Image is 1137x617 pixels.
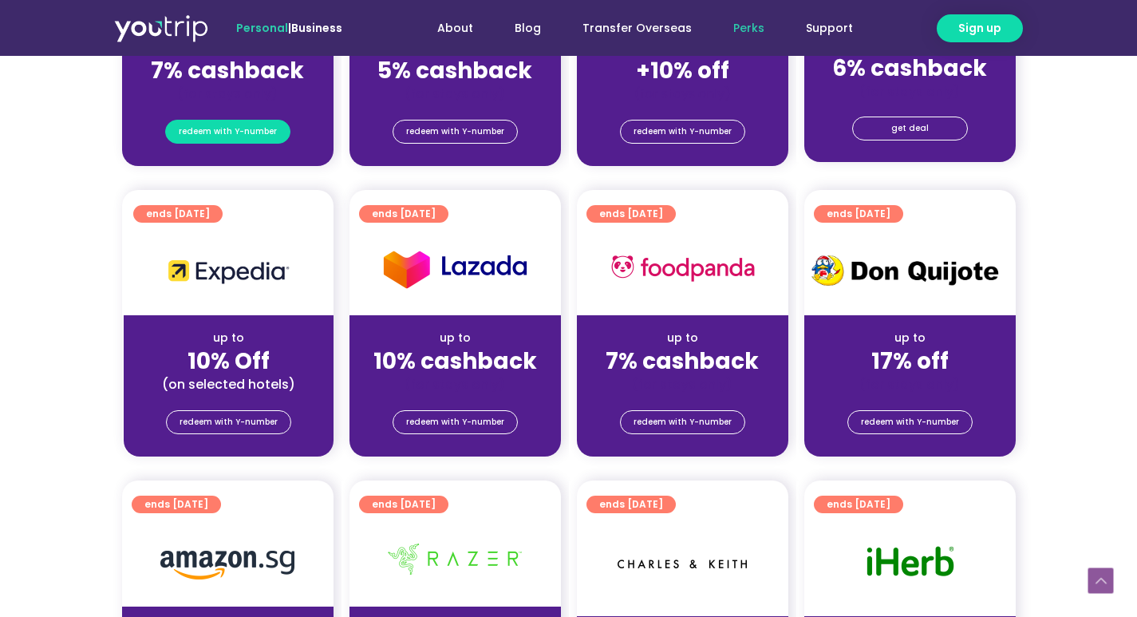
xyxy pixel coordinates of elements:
[406,411,504,433] span: redeem with Y-number
[179,121,277,143] span: redeem with Y-number
[494,14,562,43] a: Blog
[144,496,208,513] span: ends [DATE]
[385,14,874,43] nav: Menu
[634,411,732,433] span: redeem with Y-number
[636,55,729,86] strong: +10% off
[817,376,1003,393] div: (for stays only)
[362,330,548,346] div: up to
[132,496,221,513] a: ends [DATE]
[406,121,504,143] span: redeem with Y-number
[817,83,1003,100] div: (for stays only)
[861,411,959,433] span: redeem with Y-number
[958,20,1001,37] span: Sign up
[852,117,968,140] a: get deal
[586,496,676,513] a: ends [DATE]
[590,85,776,102] div: (for stays only)
[606,346,759,377] strong: 7% cashback
[393,410,518,434] a: redeem with Y-number
[133,205,223,223] a: ends [DATE]
[135,85,321,102] div: (for stays only)
[599,496,663,513] span: ends [DATE]
[620,120,745,144] a: redeem with Y-number
[236,20,288,36] span: Personal
[871,346,949,377] strong: 17% off
[166,410,291,434] a: redeem with Y-number
[586,205,676,223] a: ends [DATE]
[814,205,903,223] a: ends [DATE]
[377,55,532,86] strong: 5% cashback
[373,346,537,377] strong: 10% cashback
[937,14,1023,42] a: Sign up
[599,205,663,223] span: ends [DATE]
[362,85,548,102] div: (for stays only)
[562,14,713,43] a: Transfer Overseas
[180,411,278,433] span: redeem with Y-number
[372,496,436,513] span: ends [DATE]
[136,376,321,393] div: (on selected hotels)
[832,53,987,84] strong: 6% cashback
[417,14,494,43] a: About
[393,120,518,144] a: redeem with Y-number
[359,496,448,513] a: ends [DATE]
[847,410,973,434] a: redeem with Y-number
[590,376,776,393] div: (for stays only)
[590,330,776,346] div: up to
[634,121,732,143] span: redeem with Y-number
[136,330,321,346] div: up to
[188,346,270,377] strong: 10% Off
[891,117,929,140] span: get deal
[372,205,436,223] span: ends [DATE]
[817,330,1003,346] div: up to
[785,14,874,43] a: Support
[362,376,548,393] div: (for stays only)
[291,20,342,36] a: Business
[146,205,210,223] span: ends [DATE]
[814,496,903,513] a: ends [DATE]
[620,410,745,434] a: redeem with Y-number
[713,14,785,43] a: Perks
[827,496,890,513] span: ends [DATE]
[165,120,290,144] a: redeem with Y-number
[359,205,448,223] a: ends [DATE]
[827,205,890,223] span: ends [DATE]
[236,20,342,36] span: |
[151,55,304,86] strong: 7% cashback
